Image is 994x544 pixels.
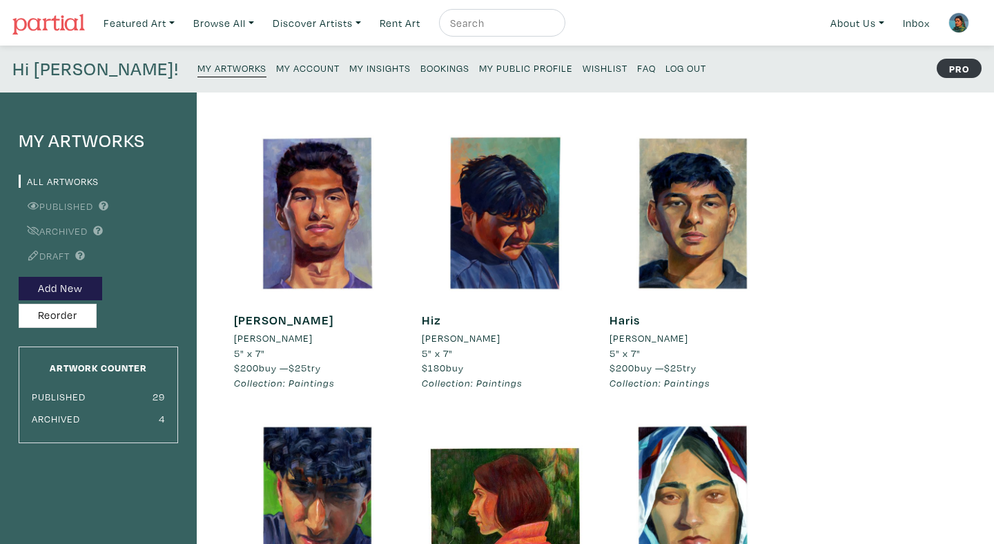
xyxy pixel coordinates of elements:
button: Add New [19,277,102,301]
span: 5" x 7" [610,347,641,360]
a: About Us [824,9,890,37]
a: Discover Artists [266,9,367,37]
small: My Insights [349,61,411,75]
a: All Artworks [19,175,99,188]
small: My Artworks [197,61,266,75]
a: [PERSON_NAME] [234,312,333,328]
span: $25 [664,361,683,374]
h4: My Artworks [19,130,178,152]
a: FAQ [637,58,656,77]
a: Hiz [422,312,441,328]
li: [PERSON_NAME] [234,331,313,346]
a: Draft [19,249,70,262]
a: Bookings [420,58,469,77]
button: Reorder [19,304,97,328]
small: Artwork Counter [50,361,147,374]
span: $180 [422,361,446,374]
a: Inbox [897,9,936,37]
small: My Account [276,61,340,75]
a: My Public Profile [479,58,573,77]
em: Collection: Paintings [234,376,335,389]
a: [PERSON_NAME] [610,331,777,346]
a: Browse All [187,9,260,37]
small: 4 [159,412,165,425]
a: Archived [19,224,88,237]
small: My Public Profile [479,61,573,75]
small: FAQ [637,61,656,75]
a: [PERSON_NAME] [234,331,401,346]
a: Wishlist [583,58,627,77]
span: $200 [610,361,634,374]
h4: Hi [PERSON_NAME]! [12,58,179,80]
span: 5" x 7" [234,347,265,360]
em: Collection: Paintings [610,376,710,389]
a: Featured Art [97,9,181,37]
input: Search [449,14,552,32]
span: buy — try [234,361,321,374]
em: Collection: Paintings [422,376,523,389]
a: My Account [276,58,340,77]
small: Archived [32,412,80,425]
a: My Insights [349,58,411,77]
strong: PRO [937,59,982,78]
li: [PERSON_NAME] [422,331,500,346]
img: phpThumb.php [948,12,969,33]
span: $200 [234,361,259,374]
li: [PERSON_NAME] [610,331,688,346]
small: Bookings [420,61,469,75]
a: Rent Art [373,9,427,37]
span: 5" x 7" [422,347,453,360]
small: Log Out [665,61,706,75]
span: buy — try [610,361,696,374]
small: 29 [153,390,165,403]
small: Published [32,390,86,403]
small: Wishlist [583,61,627,75]
span: $25 [289,361,307,374]
a: [PERSON_NAME] [422,331,589,346]
a: My Artworks [197,58,266,77]
a: Log Out [665,58,706,77]
span: buy [422,361,464,374]
a: Published [19,200,93,213]
a: Haris [610,312,640,328]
